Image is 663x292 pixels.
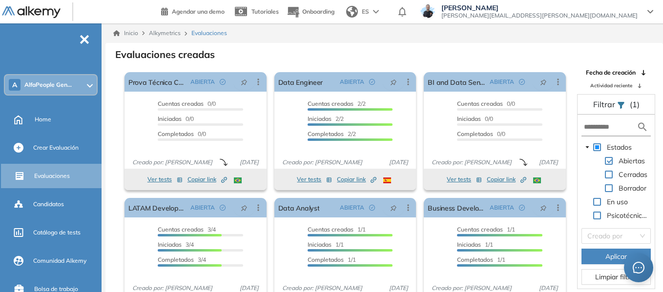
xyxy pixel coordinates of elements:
span: Completados [308,130,344,137]
span: Evaluaciones [34,172,70,180]
button: pushpin [233,74,255,90]
img: Logo [2,6,61,19]
span: ABIERTA [490,203,514,212]
h3: Evaluaciones creadas [115,49,215,60]
a: Agendar una demo [161,5,225,17]
span: pushpin [241,204,248,212]
img: arrow [373,10,379,14]
span: message [633,262,644,273]
span: Psicotécnicos [605,210,651,221]
img: ESP [383,177,391,183]
span: Copiar link [187,175,227,184]
span: Cerradas [619,170,647,179]
button: Onboarding [287,1,334,22]
span: 1/1 [308,226,366,233]
span: check-circle [220,79,226,85]
span: Borrador [617,182,648,194]
span: Iniciadas [158,241,182,248]
span: 0/0 [457,130,505,137]
span: Cuentas creadas [158,226,204,233]
span: Cuentas creadas [457,226,503,233]
span: Copiar link [337,175,376,184]
span: ABIERTA [190,203,215,212]
span: ABIERTA [340,203,364,212]
span: A [12,81,17,89]
button: Copiar link [337,174,376,185]
span: Completados [457,130,493,137]
span: Psicotécnicos [607,211,649,220]
button: pushpin [533,200,554,215]
span: ABIERTA [490,78,514,86]
span: pushpin [540,78,547,86]
span: AlfaPeople Gen... [24,81,72,89]
span: 0/0 [158,100,216,107]
img: search icon [637,121,648,133]
span: [PERSON_NAME] [441,4,638,12]
span: 3/4 [158,241,194,248]
span: Borrador [619,184,646,193]
span: ABIERTA [190,78,215,86]
a: Inicio [113,29,138,38]
span: Estados [605,141,634,153]
span: Alkymetrics [149,29,181,37]
span: Creado por: [PERSON_NAME] [278,158,366,167]
span: Comunidad Alkemy [33,256,86,265]
span: Crear Evaluación [33,143,79,152]
button: Ver tests [447,174,482,185]
span: Completados [308,256,344,263]
button: pushpin [233,200,255,215]
span: Completados [158,130,194,137]
button: Ver tests [297,174,332,185]
span: 1/1 [457,226,515,233]
span: 1/1 [308,241,344,248]
span: [DATE] [385,158,412,167]
span: Cuentas creadas [457,100,503,107]
a: Prova Técnica C# - Academia de Talentos [128,72,186,92]
span: Actividad reciente [590,82,632,89]
a: LATAM Development Organizational Manager [128,198,186,217]
a: Data Analyst [278,198,320,217]
span: [PERSON_NAME][EMAIL_ADDRESS][PERSON_NAME][DOMAIN_NAME] [441,12,638,19]
span: (1) [630,98,640,110]
span: 2/2 [308,115,344,122]
span: 0/0 [158,115,194,122]
span: 1/1 [457,241,493,248]
span: pushpin [540,204,547,212]
span: 0/0 [457,115,493,122]
span: Iniciadas [308,241,331,248]
span: Evaluaciones [191,29,227,38]
span: check-circle [369,79,375,85]
span: Aplicar [605,251,627,262]
span: Agendar una demo [172,8,225,15]
button: Limpiar filtros [581,269,651,285]
span: 1/1 [308,256,356,263]
span: caret-down [585,145,590,150]
img: BRA [234,177,242,183]
span: Completados [158,256,194,263]
span: Tutoriales [251,8,279,15]
button: Copiar link [487,174,526,185]
span: Copiar link [487,175,526,184]
span: Completados [457,256,493,263]
span: Creado por: [PERSON_NAME] [428,158,516,167]
span: pushpin [390,204,397,212]
span: Filtrar [593,99,617,109]
span: Iniciadas [457,115,481,122]
button: Ver tests [147,174,183,185]
a: BI and Data Senior Developer [428,72,486,92]
span: pushpin [241,78,248,86]
span: check-circle [369,205,375,211]
span: [DATE] [535,158,562,167]
span: Iniciadas [158,115,182,122]
button: pushpin [383,74,404,90]
span: Fecha de creación [586,68,636,77]
span: Cuentas creadas [308,226,353,233]
img: world [346,6,358,18]
span: Abiertas [619,156,645,165]
button: Copiar link [187,174,227,185]
span: Abiertas [617,155,647,167]
span: ES [362,7,369,16]
span: Candidatos [33,200,64,209]
span: En uso [605,196,630,208]
span: Iniciadas [308,115,331,122]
